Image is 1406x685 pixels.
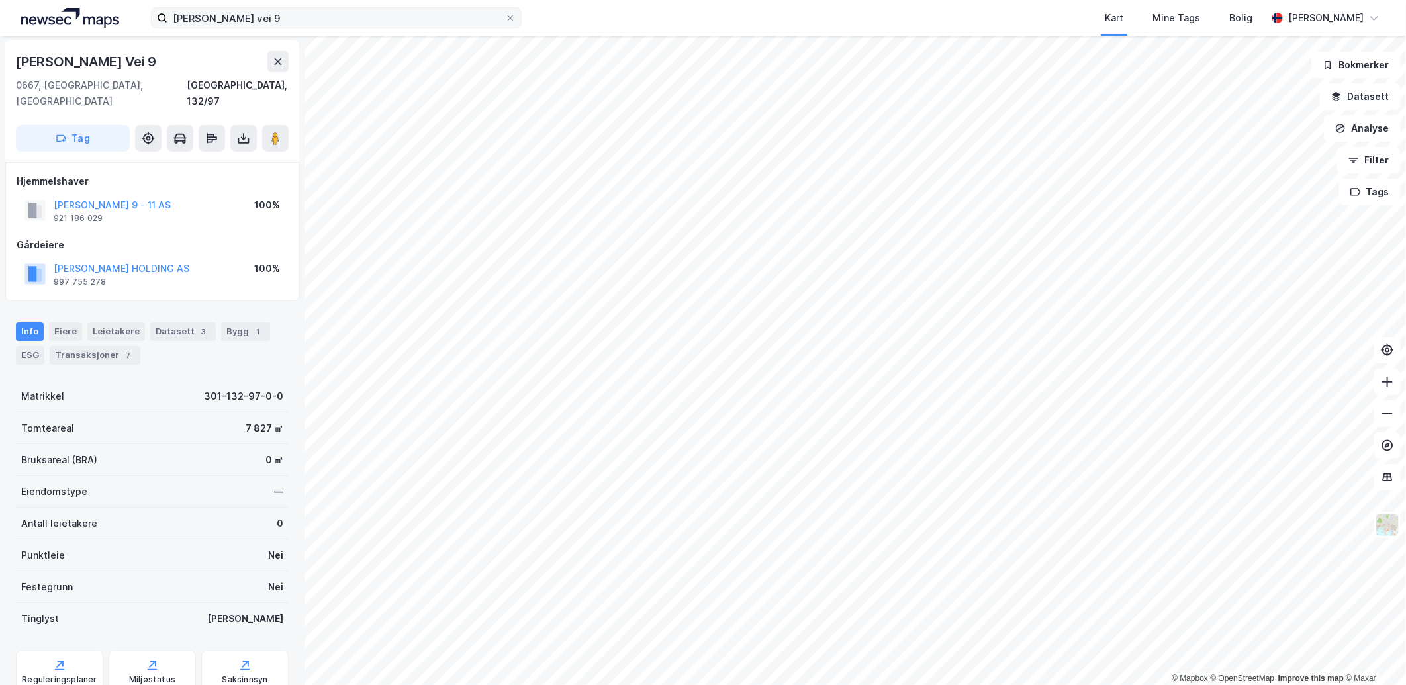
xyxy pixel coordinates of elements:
div: Nei [268,547,283,563]
div: Bygg [221,322,270,341]
div: Matrikkel [21,388,64,404]
div: Kontrollprogram for chat [1340,621,1406,685]
div: [PERSON_NAME] [1288,10,1364,26]
div: 3 [197,325,211,338]
div: Festegrunn [21,579,73,595]
div: Mine Tags [1152,10,1200,26]
button: Bokmerker [1311,52,1401,78]
div: Gårdeiere [17,237,288,253]
div: [GEOGRAPHIC_DATA], 132/97 [187,77,289,109]
a: Improve this map [1278,674,1344,683]
div: 921 186 029 [54,213,103,224]
div: Eiere [49,322,82,341]
div: 301-132-97-0-0 [204,388,283,404]
div: 0 [277,516,283,531]
div: 1 [252,325,265,338]
div: Bruksareal (BRA) [21,452,97,468]
a: OpenStreetMap [1211,674,1275,683]
div: Antall leietakere [21,516,97,531]
div: Info [16,322,44,341]
input: Søk på adresse, matrikkel, gårdeiere, leietakere eller personer [167,8,505,28]
div: Transaksjoner [50,346,140,365]
div: ESG [16,346,44,365]
button: Datasett [1320,83,1401,110]
img: Z [1375,512,1400,537]
button: Filter [1337,147,1401,173]
div: [PERSON_NAME] [207,611,283,627]
button: Tags [1339,179,1401,205]
img: logo.a4113a55bc3d86da70a041830d287a7e.svg [21,8,119,28]
div: 0667, [GEOGRAPHIC_DATA], [GEOGRAPHIC_DATA] [16,77,187,109]
div: Leietakere [87,322,145,341]
button: Tag [16,125,130,152]
div: Reguleringsplaner [22,674,97,685]
div: Saksinnsyn [222,674,268,685]
div: 7 827 ㎡ [246,420,283,436]
iframe: Chat Widget [1340,621,1406,685]
div: Bolig [1229,10,1252,26]
div: Punktleie [21,547,65,563]
div: Datasett [150,322,216,341]
div: [PERSON_NAME] Vei 9 [16,51,159,72]
a: Mapbox [1172,674,1208,683]
div: — [274,484,283,500]
div: Tinglyst [21,611,59,627]
div: Hjemmelshaver [17,173,288,189]
div: 7 [122,349,135,362]
div: Kart [1105,10,1123,26]
div: 997 755 278 [54,277,106,287]
div: 100% [254,261,280,277]
div: 0 ㎡ [265,452,283,468]
button: Analyse [1324,115,1401,142]
div: 100% [254,197,280,213]
div: Tomteareal [21,420,74,436]
div: Nei [268,579,283,595]
div: Eiendomstype [21,484,87,500]
div: Miljøstatus [129,674,175,685]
